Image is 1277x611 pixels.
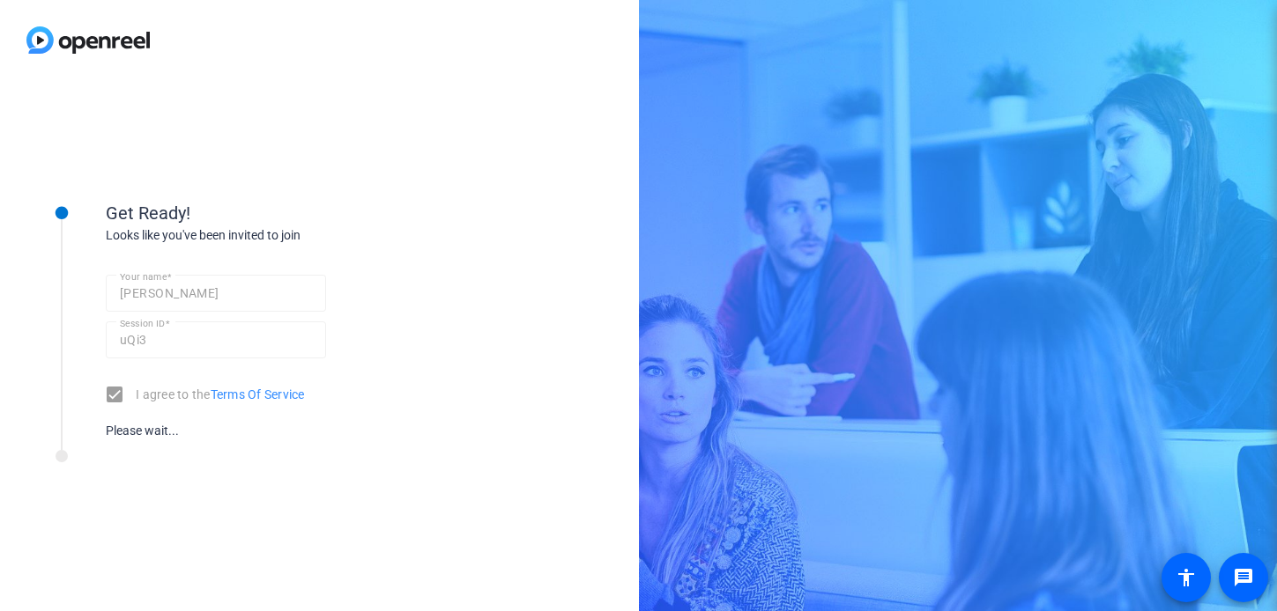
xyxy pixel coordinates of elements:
mat-icon: message [1233,567,1254,588]
div: Please wait... [106,422,326,440]
mat-label: Session ID [120,318,165,328]
mat-label: Your name [120,271,167,282]
div: Looks like you've been invited to join [106,226,458,245]
div: Get Ready! [106,200,458,226]
mat-icon: accessibility [1176,567,1197,588]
